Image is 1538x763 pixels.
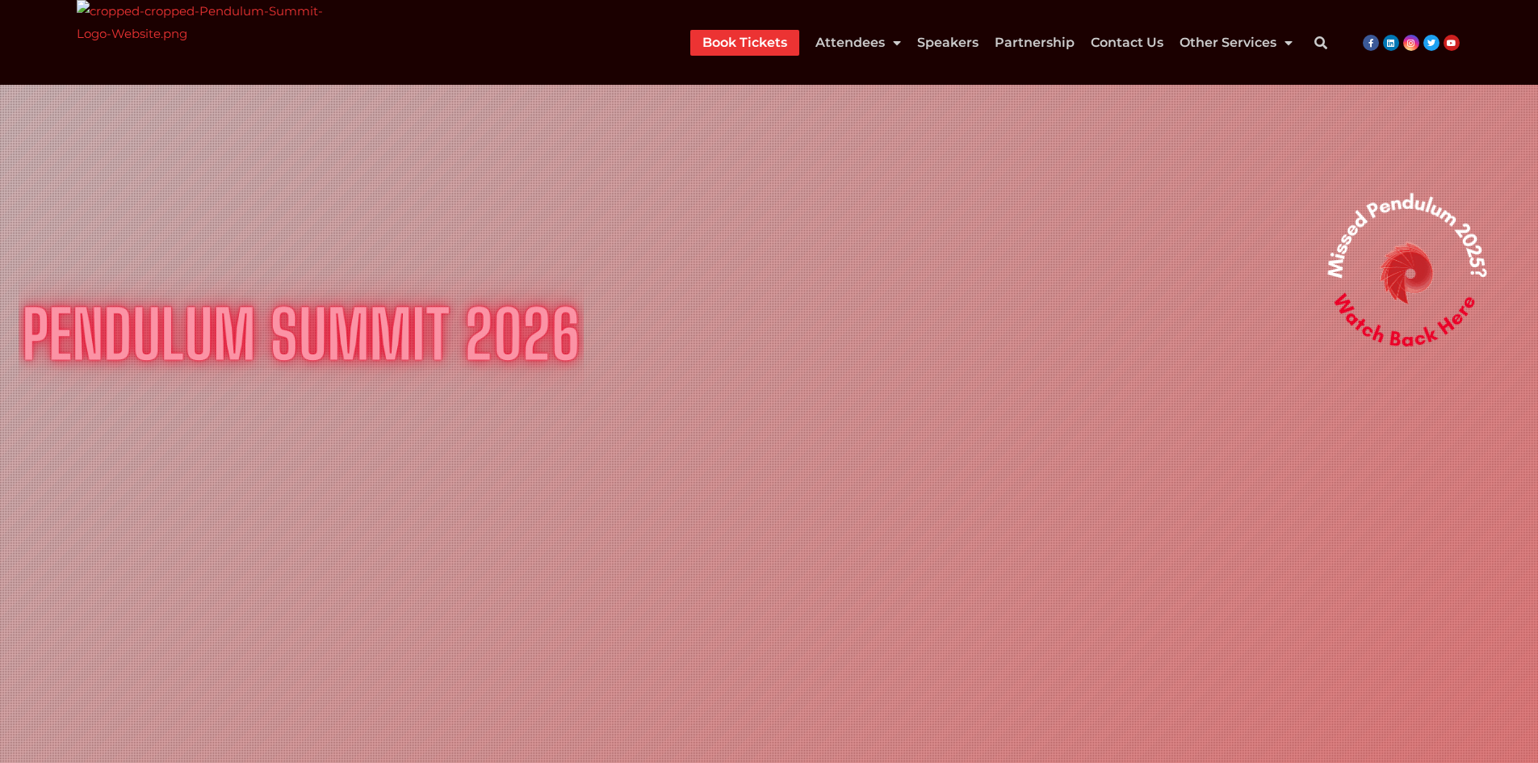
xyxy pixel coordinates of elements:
a: Book Tickets [702,30,787,56]
a: Speakers [917,30,979,56]
a: Attendees [815,30,901,56]
a: Contact Us [1091,30,1163,56]
a: Partnership [995,30,1075,56]
a: Other Services [1180,30,1293,56]
nav: Menu [690,30,1293,56]
div: Search [1305,27,1337,59]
